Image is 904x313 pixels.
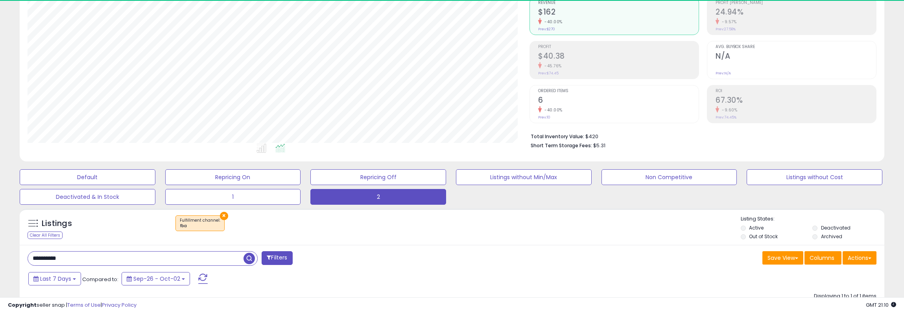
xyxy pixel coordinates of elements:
[531,133,584,140] b: Total Inventory Value:
[538,89,699,93] span: Ordered Items
[538,7,699,18] h2: $162
[593,142,605,149] span: $5.31
[716,89,876,93] span: ROI
[538,71,559,76] small: Prev: $74.45
[262,251,292,265] button: Filters
[82,276,118,283] span: Compared to:
[716,52,876,62] h2: N/A
[165,169,301,185] button: Repricing On
[601,169,737,185] button: Non Competitive
[40,275,71,283] span: Last 7 Days
[538,1,699,5] span: Revenue
[28,232,63,239] div: Clear All Filters
[762,251,803,265] button: Save View
[747,169,882,185] button: Listings without Cost
[20,169,155,185] button: Default
[42,218,72,229] h5: Listings
[67,301,101,309] a: Terms of Use
[810,254,834,262] span: Columns
[843,251,876,265] button: Actions
[866,301,896,309] span: 2025-10-10 21:10 GMT
[749,224,764,231] label: Active
[531,131,871,141] li: $420
[165,189,301,205] button: 1
[310,189,446,205] button: 2
[538,115,550,120] small: Prev: 10
[310,169,446,185] button: Repricing Off
[804,251,841,265] button: Columns
[133,275,180,283] span: Sep-26 - Oct-02
[538,96,699,106] h2: 6
[542,63,562,69] small: -45.76%
[716,71,731,76] small: Prev: N/A
[542,19,563,25] small: -40.00%
[716,96,876,106] h2: 67.30%
[180,217,220,229] span: Fulfillment channel :
[122,272,190,285] button: Sep-26 - Oct-02
[719,107,737,113] small: -9.60%
[821,224,850,231] label: Deactivated
[716,45,876,49] span: Avg. Buybox Share
[538,27,555,31] small: Prev: $270
[741,215,885,223] p: Listing States:
[538,45,699,49] span: Profit
[719,19,736,25] small: -9.57%
[814,293,876,300] div: Displaying 1 to 1 of 1 items
[102,301,137,309] a: Privacy Policy
[8,301,37,309] strong: Copyright
[542,107,563,113] small: -40.00%
[716,27,736,31] small: Prev: 27.58%
[8,302,137,309] div: seller snap | |
[716,7,876,18] h2: 24.94%
[20,189,155,205] button: Deactivated & In Stock
[531,142,592,149] b: Short Term Storage Fees:
[28,272,81,285] button: Last 7 Days
[821,233,842,240] label: Archived
[180,223,220,229] div: fba
[716,115,736,120] small: Prev: 74.45%
[716,1,876,5] span: Profit [PERSON_NAME]
[456,169,592,185] button: Listings without Min/Max
[749,233,778,240] label: Out of Stock
[538,52,699,62] h2: $40.38
[220,212,228,220] button: ×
